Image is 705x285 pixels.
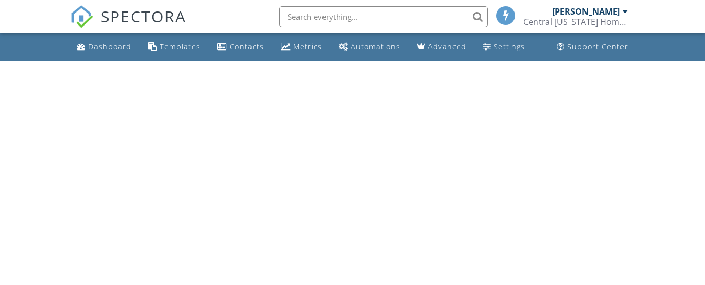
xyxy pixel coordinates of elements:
div: Templates [160,42,200,52]
div: Metrics [293,42,322,52]
a: Metrics [277,38,326,57]
a: Dashboard [73,38,136,57]
a: Support Center [553,38,632,57]
input: Search everything... [279,6,488,27]
img: The Best Home Inspection Software - Spectora [70,5,93,28]
a: SPECTORA [70,14,186,36]
div: [PERSON_NAME] [552,6,620,17]
a: Templates [144,38,205,57]
div: Settings [494,42,525,52]
span: SPECTORA [101,5,186,27]
div: Contacts [230,42,264,52]
div: Dashboard [88,42,132,52]
a: Contacts [213,38,268,57]
div: Support Center [567,42,628,52]
div: Central Oregon Home Inspection [523,17,628,27]
div: Automations [351,42,400,52]
div: Advanced [428,42,467,52]
a: Automations (Basic) [334,38,404,57]
a: Advanced [413,38,471,57]
a: Settings [479,38,529,57]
